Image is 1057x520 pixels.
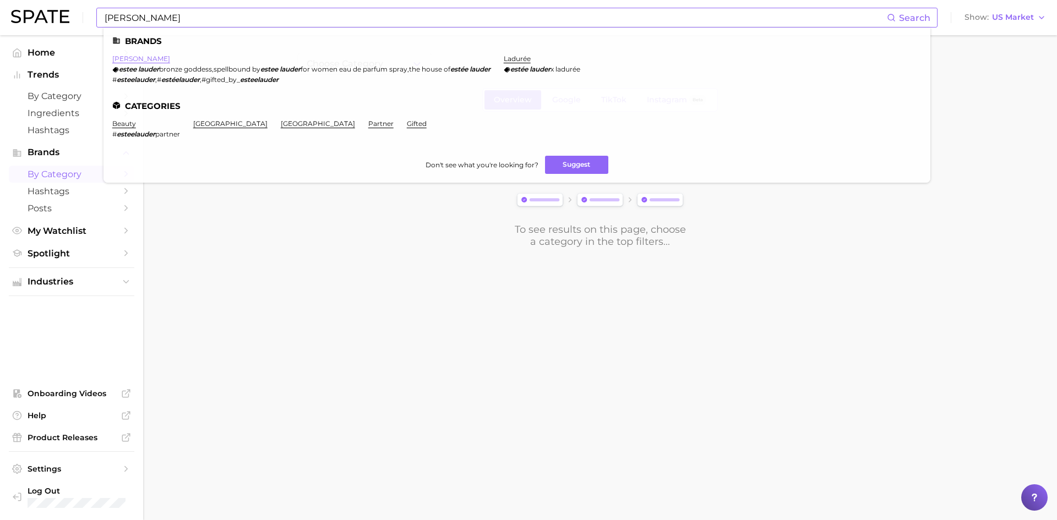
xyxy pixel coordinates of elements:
span: Posts [28,203,116,214]
span: Don't see what you're looking for? [426,161,538,169]
a: Product Releases [9,429,134,446]
span: partner [155,130,180,138]
span: Trends [28,70,116,80]
a: beauty [112,119,136,128]
em: lauder [470,65,491,73]
a: Home [9,44,134,61]
a: gifted [407,119,427,128]
span: Hashtags [28,186,116,196]
img: SPATE [11,10,69,23]
a: [GEOGRAPHIC_DATA] [281,119,355,128]
span: Search [899,13,930,23]
span: x ladurée [551,65,580,73]
span: by Category [28,91,116,101]
span: Show [965,14,989,20]
em: esteelauder [117,75,155,84]
a: Posts [9,200,134,217]
a: [GEOGRAPHIC_DATA] [193,119,268,128]
span: # [112,75,117,84]
span: Hashtags [28,125,116,135]
a: ladurée [504,54,531,63]
a: Onboarding Videos [9,385,134,402]
em: lauder [280,65,301,73]
span: by Category [28,169,116,179]
a: Spotlight [9,245,134,262]
a: Settings [9,461,134,477]
span: #gifted_by_ [201,75,240,84]
span: My Watchlist [28,226,116,236]
em: esteelauder [240,75,279,84]
span: bronze goddess [159,65,212,73]
em: esteelauder [117,130,155,138]
a: by Category [9,166,134,183]
span: Brands [28,147,116,157]
span: for women eau de parfum spray [301,65,407,73]
span: Industries [28,277,116,287]
input: Search here for a brand, industry, or ingredient [103,8,887,27]
span: Spotlight [28,248,116,259]
a: by Category [9,87,134,105]
button: Industries [9,273,134,290]
div: , , [112,65,491,73]
span: Ingredients [28,108,116,118]
span: Home [28,47,116,58]
a: Help [9,407,134,424]
span: # [157,75,161,84]
em: estee [260,65,278,73]
span: the house of [409,65,450,73]
div: To see results on this page, choose a category in the top filters... [514,223,686,248]
span: # [112,130,117,138]
span: Onboarding Videos [28,388,116,398]
em: lauder [138,65,159,73]
button: Suggest [545,156,608,174]
span: Product Releases [28,433,116,442]
li: Brands [112,36,922,46]
a: Ingredients [9,105,134,122]
span: spellbound by [214,65,260,73]
div: , , [112,75,491,84]
a: Log out. Currently logged in with e-mail nelmark.hm@pg.com. [9,483,134,511]
a: partner [368,119,394,128]
em: estee [119,65,137,73]
span: Log Out [28,486,126,496]
em: estéelauder [161,75,200,84]
button: Brands [9,144,134,161]
span: US Market [992,14,1034,20]
span: Help [28,410,116,420]
em: estée [510,65,528,73]
a: My Watchlist [9,222,134,239]
span: Settings [28,464,116,474]
img: svg%3e [514,191,686,210]
a: Hashtags [9,183,134,200]
em: lauder [530,65,551,73]
a: [PERSON_NAME] [112,54,170,63]
em: estée [450,65,468,73]
li: Categories [112,101,922,111]
button: ShowUS Market [962,10,1049,25]
button: Trends [9,67,134,83]
a: Hashtags [9,122,134,139]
